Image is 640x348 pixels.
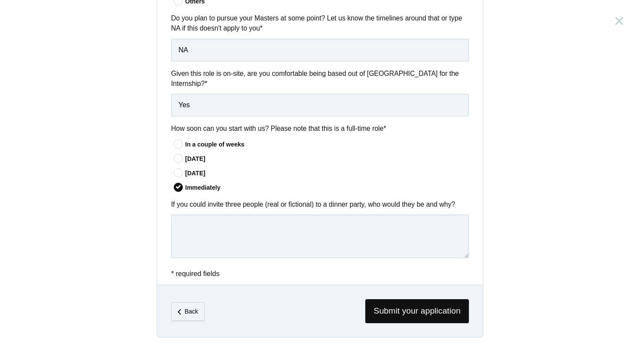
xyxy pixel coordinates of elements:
[185,140,469,149] div: In a couple of weeks
[365,299,469,323] span: Submit your application
[185,169,469,178] div: [DATE]
[185,154,469,164] div: [DATE]
[171,68,469,89] label: Given this role is on-site, are you comfortable being based out of [GEOGRAPHIC_DATA] for the Inte...
[171,199,469,209] label: If you could invite three people (real or fictional) to a dinner party, who would they be and why?
[171,13,469,34] label: Do you plan to pursue your Masters at some point? Let us know the timelines around that or type N...
[171,123,469,133] label: How soon can you start with us? Please note that this is a full-time role
[185,183,469,192] div: Immediately
[171,270,219,277] span: * required fields
[185,308,198,315] em: Back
